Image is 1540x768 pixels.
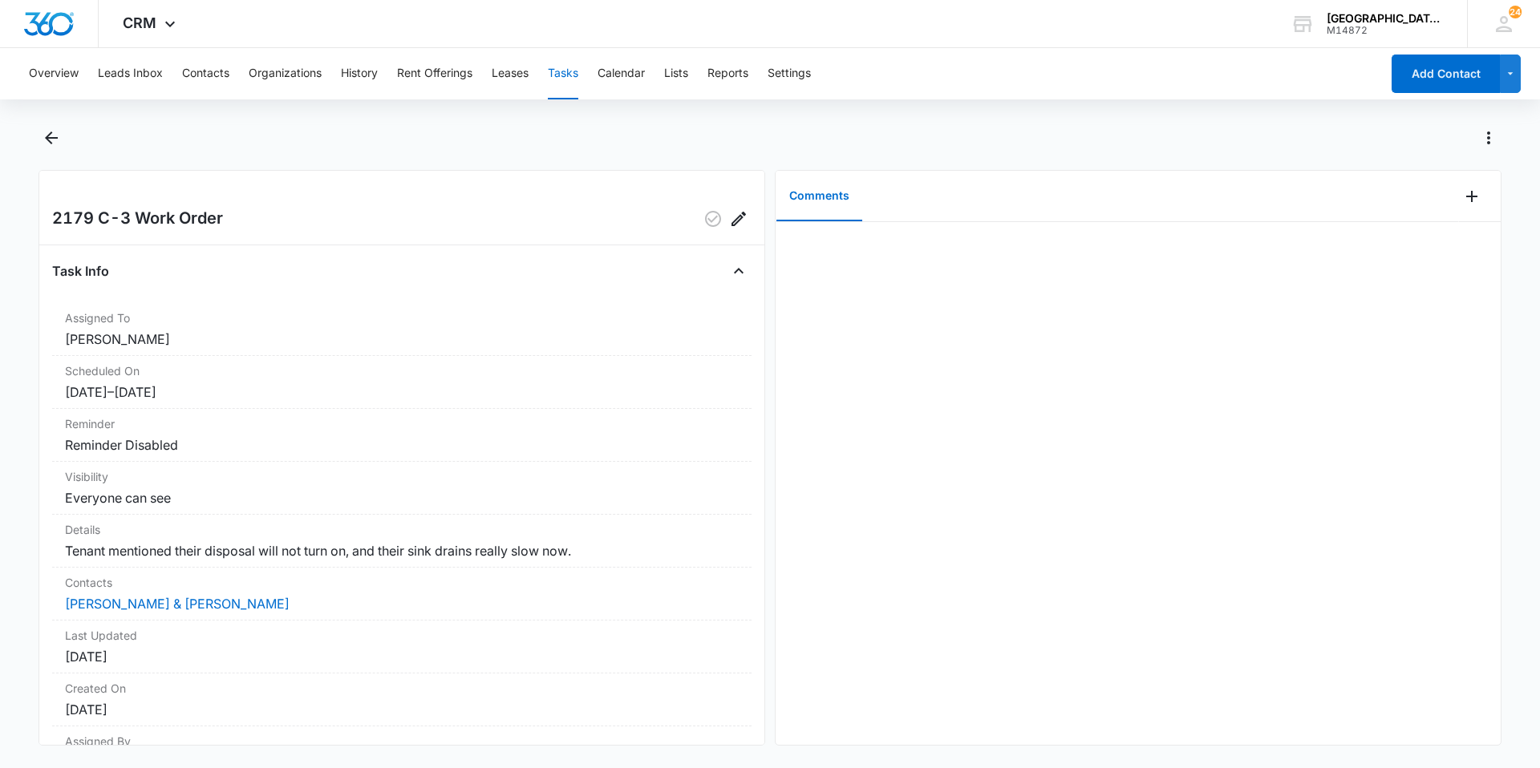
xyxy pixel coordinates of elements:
div: Scheduled On[DATE]–[DATE] [52,356,752,409]
dd: [DATE] [65,647,739,666]
h4: Task Info [52,261,109,281]
button: Edit [726,206,752,232]
button: Add Comment [1459,184,1485,209]
button: Back [38,125,63,151]
dt: Created On [65,680,739,697]
dd: Everyone can see [65,488,739,507]
a: [PERSON_NAME] & [PERSON_NAME] [65,596,290,612]
button: Close [726,258,752,284]
span: CRM [123,14,156,31]
button: Settings [768,48,811,99]
button: Actions [1476,125,1501,151]
dt: Last Updated [65,627,739,644]
div: account id [1327,25,1444,36]
div: DetailsTenant mentioned their disposal will not turn on, and their sink drains really slow now. [52,515,752,568]
div: Assigned To[PERSON_NAME] [52,303,752,356]
dt: Reminder [65,415,739,432]
div: Contacts[PERSON_NAME] & [PERSON_NAME] [52,568,752,620]
button: Contacts [182,48,229,99]
div: Last Updated[DATE] [52,620,752,673]
dt: Contacts [65,574,739,591]
div: notifications count [1509,6,1522,18]
div: Created On[DATE] [52,673,752,726]
div: ReminderReminder Disabled [52,409,752,462]
dd: Tenant mentioned their disposal will not turn on, and their sink drains really slow now. [65,541,739,560]
button: Organizations [249,48,322,99]
dt: Visibility [65,468,739,485]
button: Overview [29,48,79,99]
dd: [PERSON_NAME] [65,329,739,349]
dt: Details [65,521,739,538]
div: VisibilityEveryone can see [52,462,752,515]
dd: [DATE] [65,700,739,719]
button: Lists [664,48,688,99]
button: Calendar [598,48,645,99]
button: Add Contact [1392,55,1500,93]
button: Rent Offerings [397,48,472,99]
dd: [DATE] – [DATE] [65,382,739,402]
button: Tasks [548,48,578,99]
dt: Scheduled On [65,362,739,379]
dt: Assigned By [65,733,739,750]
button: Reports [707,48,748,99]
div: account name [1327,12,1444,25]
button: Comments [776,172,862,221]
button: Leads Inbox [98,48,163,99]
h2: 2179 C-3 Work Order [52,206,223,232]
span: 24 [1509,6,1522,18]
button: Leases [492,48,529,99]
dd: Reminder Disabled [65,435,739,455]
dt: Assigned To [65,309,739,326]
button: History [341,48,378,99]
